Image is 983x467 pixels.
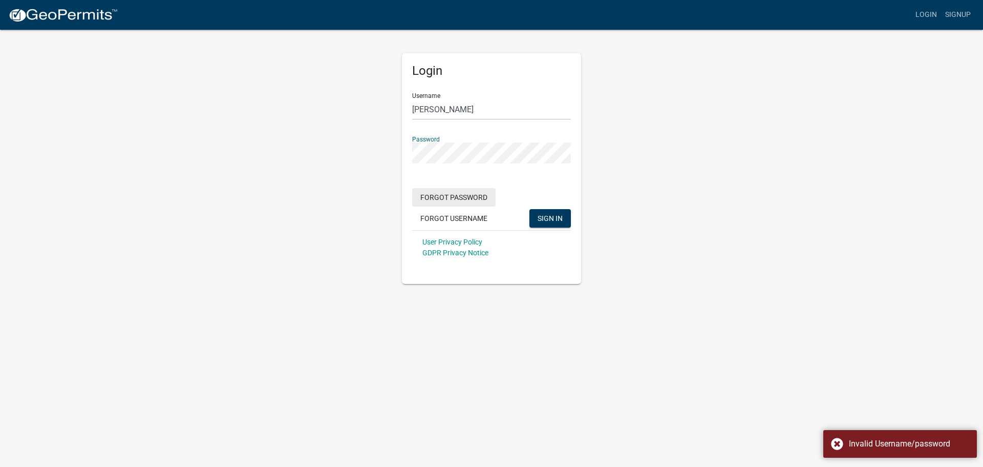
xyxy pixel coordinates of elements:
[911,5,941,25] a: Login
[422,249,488,257] a: GDPR Privacy Notice
[412,64,571,78] h5: Login
[412,209,496,228] button: Forgot Username
[412,188,496,207] button: Forgot Password
[529,209,571,228] button: SIGN IN
[941,5,975,25] a: Signup
[538,214,563,222] span: SIGN IN
[849,438,969,450] div: Invalid Username/password
[422,238,482,246] a: User Privacy Policy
